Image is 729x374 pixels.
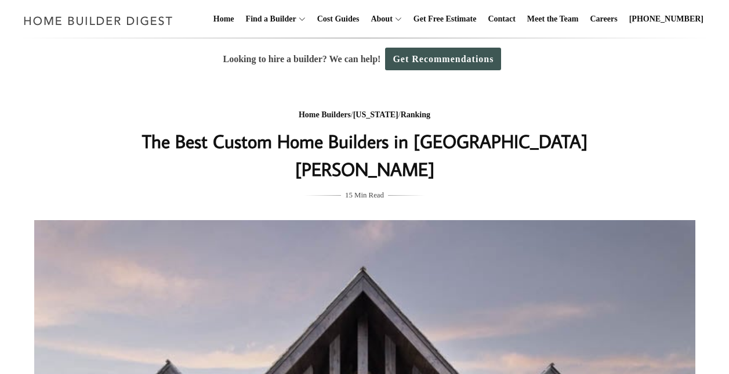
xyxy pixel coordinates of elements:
[483,1,520,38] a: Contact
[353,110,398,119] a: [US_STATE]
[366,1,392,38] a: About
[133,127,596,183] h1: The Best Custom Home Builders in [GEOGRAPHIC_DATA][PERSON_NAME]
[385,48,501,70] a: Get Recommendations
[241,1,296,38] a: Find a Builder
[409,1,481,38] a: Get Free Estimate
[586,1,622,38] a: Careers
[133,108,596,123] div: / /
[401,110,430,119] a: Ranking
[19,9,178,32] img: Home Builder Digest
[625,1,708,38] a: [PHONE_NUMBER]
[345,189,384,202] span: 15 Min Read
[523,1,583,38] a: Meet the Team
[209,1,239,38] a: Home
[313,1,364,38] a: Cost Guides
[299,110,351,119] a: Home Builders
